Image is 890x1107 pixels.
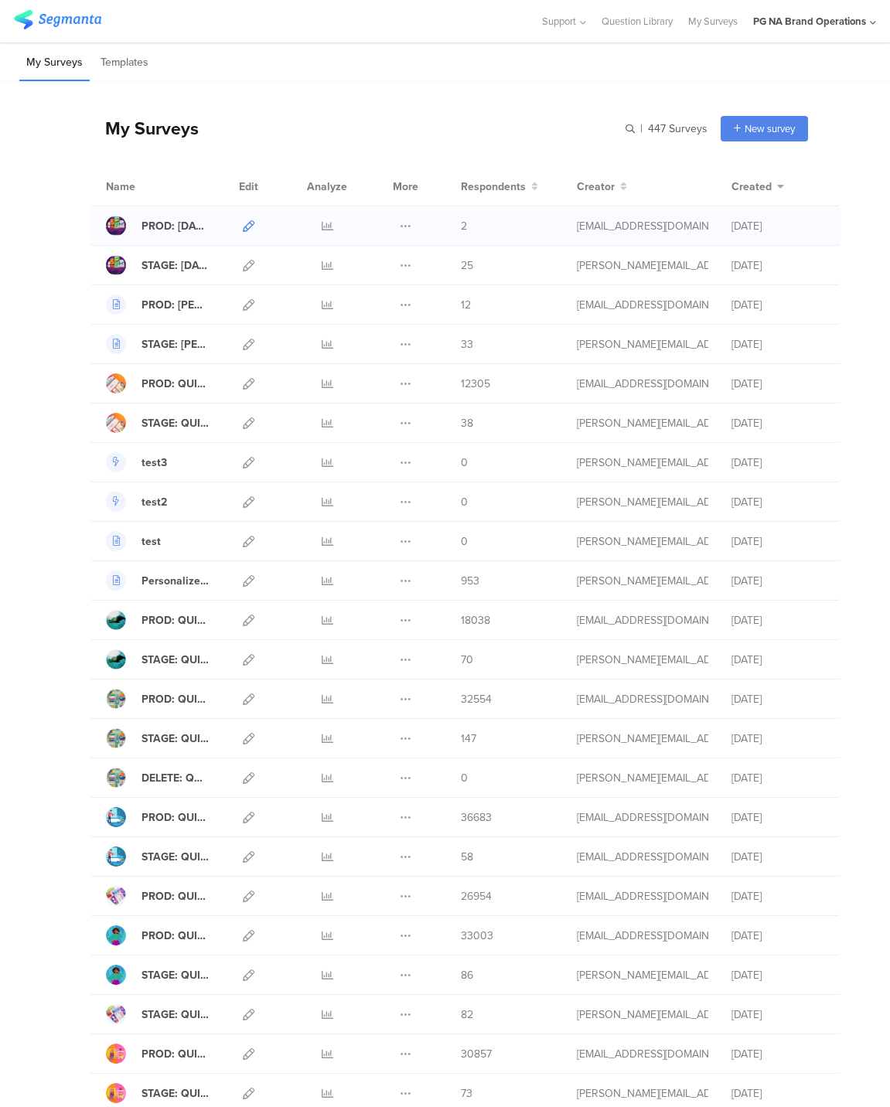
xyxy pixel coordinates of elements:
[461,849,473,865] span: 58
[142,691,209,707] div: PROD: QUIZ 58 - Find Your Perfect Match for Sustainable Living
[638,121,645,137] span: |
[577,573,708,589] div: larson.m@pg.com
[731,533,824,550] div: [DATE]
[753,14,866,29] div: PG NA Brand Operations
[106,728,209,748] a: STAGE: QUIZ 58 - Find Your Perfect Match for Sustainable Living
[731,179,772,195] span: Created
[106,1044,209,1064] a: PROD: QUIZ 54 - Healthy Habits: P&G Products This or That?
[542,14,576,29] span: Support
[461,494,468,510] span: 0
[577,179,615,195] span: Creator
[142,731,209,747] div: STAGE: QUIZ 58 - Find Your Perfect Match for Sustainable Living
[731,652,824,668] div: [DATE]
[461,770,468,786] span: 0
[577,376,708,392] div: kumar.h.7@pg.com
[577,809,708,826] div: kumar.h.7@pg.com
[142,652,209,668] div: STAGE: QUIZ 59 - Are You a Wildlife Hero?
[577,494,708,510] div: larson.m@pg.com
[106,413,209,433] a: STAGE: QUIZ 60 - What’s Your Summer Self-Care Essential?
[731,494,824,510] div: [DATE]
[142,770,209,786] div: DELETE: QUIZ XX
[461,218,467,234] span: 2
[577,1007,708,1023] div: shirley.j@pg.com
[142,494,167,510] div: test2
[577,652,708,668] div: shirley.j@pg.com
[577,770,708,786] div: shirley.j@pg.com
[461,533,468,550] span: 0
[142,1007,209,1023] div: STAGE: QUIZ 55 - Play P&G Product Matchmaker
[106,846,209,867] a: STAGE: QUIZ 57 - Which P&G Product Is Your Spring Cleaning Must-Have?
[142,533,161,550] div: test
[648,121,708,137] span: 447 Surveys
[142,928,209,944] div: PROD: QUIZ 56 - How Much Do You Know About Water?
[94,45,155,81] li: Templates
[731,928,824,944] div: [DATE]
[142,849,209,865] div: STAGE: QUIZ 57 - Which P&G Product Is Your Spring Cleaning Must-Have?
[745,121,795,136] span: New survey
[142,612,209,628] div: PROD: QUIZ 59 - Are You a Wildlife Hero?
[106,295,209,315] a: PROD: [PERSON_NAME], Old Spice, Secret Survey - 0725
[577,336,708,353] div: shirley.j@pg.com
[142,1085,209,1102] div: STAGE: QUIZ 54 - Healthy Habits: P&G Products This or That?
[106,965,209,985] a: STAGE: QUIZ 56 - How Much Do You Know About Water?
[577,179,627,195] button: Creator
[106,531,161,551] a: test
[731,967,824,983] div: [DATE]
[461,731,476,747] span: 147
[731,297,824,313] div: [DATE]
[461,376,490,392] span: 12305
[577,218,708,234] div: yadav.vy.3@pg.com
[461,1046,492,1062] span: 30857
[731,888,824,904] div: [DATE]
[577,849,708,865] div: gallup.r@pg.com
[106,255,209,275] a: STAGE: [DATE] Survey 10/25
[577,533,708,550] div: larson.m@pg.com
[731,770,824,786] div: [DATE]
[142,415,209,431] div: STAGE: QUIZ 60 - What’s Your Summer Self-Care Essential?
[461,967,473,983] span: 86
[142,336,209,353] div: STAGE: Olay, Old Spice, Secret Survey - 0725
[106,571,209,591] a: Personalized Coupons - Users who have not redeemed
[106,179,199,195] div: Name
[142,1046,209,1062] div: PROD: QUIZ 54 - Healthy Habits: P&G Products This or That?
[731,849,824,865] div: [DATE]
[731,1085,824,1102] div: [DATE]
[731,179,784,195] button: Created
[577,691,708,707] div: kumar.h.7@pg.com
[461,179,538,195] button: Respondents
[461,297,471,313] span: 12
[461,179,526,195] span: Respondents
[461,415,473,431] span: 38
[731,573,824,589] div: [DATE]
[577,257,708,274] div: shirley.j@pg.com
[577,415,708,431] div: shirley.j@pg.com
[142,297,209,313] div: PROD: Olay, Old Spice, Secret Survey - 0725
[577,297,708,313] div: yadav.vy.3@pg.com
[461,888,492,904] span: 26954
[731,809,824,826] div: [DATE]
[577,455,708,471] div: larson.m@pg.com
[106,925,209,945] a: PROD: QUIZ 56 - How Much Do You Know About Water?
[142,218,209,234] div: PROD: Diwali Survey 10/25
[461,1085,472,1102] span: 73
[19,45,90,81] li: My Surveys
[731,376,824,392] div: [DATE]
[577,888,708,904] div: kumar.h.7@pg.com
[142,888,209,904] div: PROD: QUIZ 55 - Play P&G Product Matchmaker
[731,731,824,747] div: [DATE]
[577,731,708,747] div: shirley.j@pg.com
[461,455,468,471] span: 0
[14,10,101,29] img: segmanta logo
[731,1007,824,1023] div: [DATE]
[461,573,479,589] span: 953
[106,610,209,630] a: PROD: QUIZ 59 - Are You a Wildlife Hero?
[106,1004,209,1024] a: STAGE: QUIZ 55 - Play P&G Product Matchmaker
[106,886,209,906] a: PROD: QUIZ 55 - Play P&G Product Matchmaker
[731,1046,824,1062] div: [DATE]
[106,649,209,669] a: STAGE: QUIZ 59 - Are You a Wildlife Hero?
[90,115,199,141] div: My Surveys
[106,492,167,512] a: test2
[461,809,492,826] span: 36683
[731,415,824,431] div: [DATE]
[731,257,824,274] div: [DATE]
